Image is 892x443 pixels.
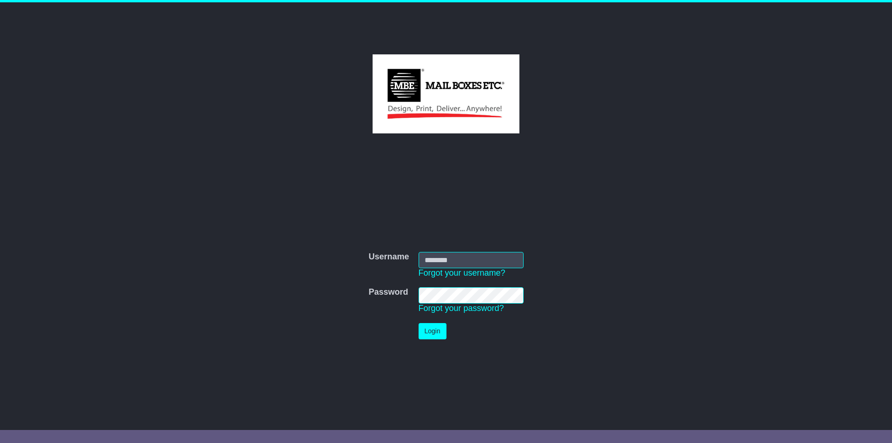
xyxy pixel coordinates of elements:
[373,54,519,133] img: MBE Macquarie Park
[419,323,446,339] button: Login
[419,268,505,278] a: Forgot your username?
[419,304,504,313] a: Forgot your password?
[368,252,409,262] label: Username
[368,287,408,298] label: Password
